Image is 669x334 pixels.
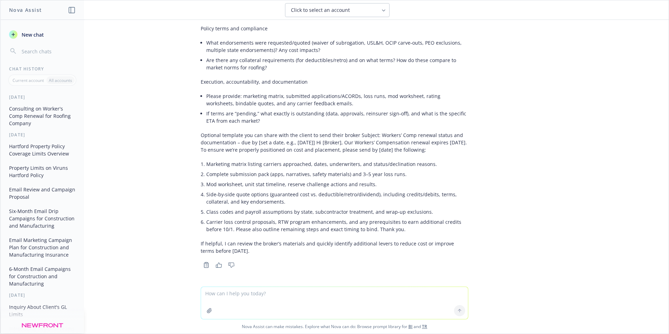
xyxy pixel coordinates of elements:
[6,205,78,231] button: Six-Month Email Drip Campaigns for Construction and Manufacturing
[201,78,468,85] p: Execution, accountability, and documentation
[206,169,468,179] li: Complete submission pack (apps, narratives, safety materials) and 3–5 year loss runs.
[206,108,468,126] li: If terms are “pending,” what exactly is outstanding (data, approvals, reinsurer sign‑off), and wh...
[285,3,390,17] button: Click to select an account
[206,179,468,189] li: Mod worksheet, unit stat timeline, reserve challenge actions and results.
[6,263,78,289] button: 6-Month Email Campaigns for Construction and Manufacturing
[203,262,209,268] svg: Copy to clipboard
[206,207,468,217] li: Class codes and payroll assumptions by state, subcontractor treatment, and wrap‑up exclusions.
[206,91,468,108] li: Please provide: marketing matrix, submitted applications/ACORDs, loss runs, mod worksheet, rating...
[1,66,84,72] div: Chat History
[206,38,468,55] li: What endorsements were requested/quoted (waiver of subrogation, USL&H, OCIP carve‑outs, PEO exclu...
[6,103,78,129] button: Consulting on Worker's Comp Renewal for Roofing Company
[1,94,84,100] div: [DATE]
[206,217,468,234] li: Carrier loss control proposals, RTW program enhancements, and any prerequisites to earn additiona...
[206,159,468,169] li: Marketing matrix listing carriers approached, dates, underwriters, and status/declination reasons.
[6,162,78,181] button: Property Limits on Viruns Hartford Policy
[13,77,44,83] p: Current account
[6,141,78,159] button: Hartford Property Policy Coverage Limits Overview
[20,46,76,56] input: Search chats
[201,240,468,255] p: If helpful, I can review the broker’s materials and quickly identify additional levers to reduce ...
[408,324,413,329] a: BI
[201,25,468,32] p: Policy terms and compliance
[422,324,427,329] a: TR
[1,132,84,138] div: [DATE]
[291,7,350,14] span: Click to select an account
[20,31,44,38] span: New chat
[206,55,468,73] li: Are there any collateral requirements (for deductibles/retro) and on what terms? How do these com...
[6,301,78,320] button: Inquiry About Client's GL Limits
[6,234,78,260] button: Email Marketing Campaign Plan for Construction and Manufacturing Insurance
[206,189,468,207] li: Side‑by‑side quote options (guaranteed cost vs. deductible/retro/dividend), including credits/deb...
[3,319,666,334] span: Nova Assist can make mistakes. Explore what Nova can do: Browse prompt library for and
[6,28,78,41] button: New chat
[49,77,72,83] p: All accounts
[6,184,78,203] button: Email Review and Campaign Proposal
[201,131,468,153] p: Optional template you can share with the client to send their broker Subject: Workers’ Comp renew...
[1,292,84,298] div: [DATE]
[9,6,42,14] h1: Nova Assist
[226,260,237,270] button: Thumbs down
